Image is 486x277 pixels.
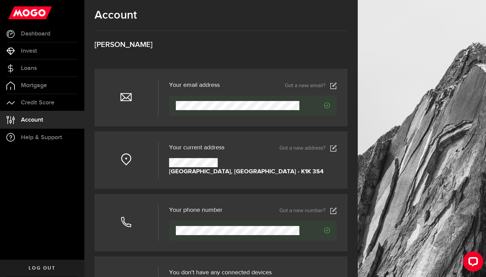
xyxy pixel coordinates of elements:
[21,65,37,71] span: Loans
[458,249,486,277] iframe: LiveChat chat widget
[21,117,43,123] span: Account
[21,48,37,54] span: Invest
[21,82,47,89] span: Mortgage
[29,266,55,271] span: Log out
[279,207,337,214] a: Got a new number?
[169,207,222,213] h3: Your phone number
[94,8,348,22] h1: Account
[169,270,272,276] span: You don't have any connected devices
[279,145,337,152] a: Got a new address?
[169,82,220,88] h3: Your email address
[169,167,324,176] strong: [GEOGRAPHIC_DATA], [GEOGRAPHIC_DATA] - K1K 3S4
[285,82,337,89] a: Got a new email?
[299,227,330,233] span: Verified
[94,41,348,49] h3: [PERSON_NAME]
[21,31,50,37] span: Dashboard
[299,102,330,108] span: Verified
[169,145,224,151] span: Your current address
[21,100,54,106] span: Credit Score
[21,134,62,141] span: Help & Support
